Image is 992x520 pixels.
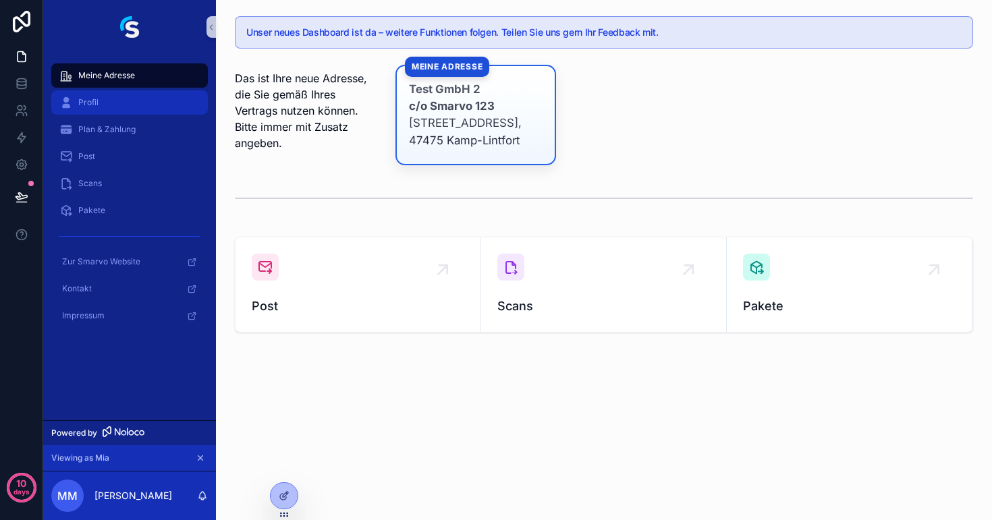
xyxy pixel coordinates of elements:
[252,297,464,316] span: Post
[62,283,92,294] span: Kontakt
[13,482,30,501] p: days
[743,297,956,316] span: Pakete
[78,151,95,162] span: Post
[51,304,208,328] a: Impressum
[78,70,135,81] span: Meine Adresse
[78,178,102,189] span: Scans
[51,453,109,463] span: Viewing as Mia
[51,428,97,438] span: Powered by
[43,54,216,345] div: scrollable content
[57,488,78,504] span: MM
[62,310,105,321] span: Impressum
[51,171,208,196] a: Scans
[16,477,26,490] p: 10
[78,97,99,108] span: Profil
[62,256,140,267] span: Zur Smarvo Website
[51,277,208,301] a: Kontakt
[727,237,972,332] a: Pakete
[409,81,543,149] p: [STREET_ADDRESS], 47475 Kamp-Lintfort
[235,71,367,150] span: Das ist Ihre neue Adresse, die Sie gemäß Ihres Vertrags nutzen können. Bitte immer mit Zusatz ang...
[497,297,710,316] span: Scans
[78,124,136,135] span: Plan & Zahlung
[51,144,208,169] a: Post
[51,63,208,88] a: Meine Adresse
[246,28,962,37] h5: Unser neues Dashboard ist da – weitere Funktionen folgen. Teilen Sie uns gern Ihr Feedback mit.
[51,90,208,115] a: Profil
[94,489,172,502] p: [PERSON_NAME]
[51,198,208,223] a: Pakete
[409,82,480,96] strong: Test GmbH 2
[236,237,481,332] a: Post
[481,237,727,332] a: Scans
[120,16,139,38] img: App logo
[78,205,105,216] span: Pakete
[43,420,216,445] a: Powered by
[409,99,495,113] strong: c/o Smarvo 123
[51,250,208,274] a: Zur Smarvo Website
[51,117,208,142] a: Plan & Zahlung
